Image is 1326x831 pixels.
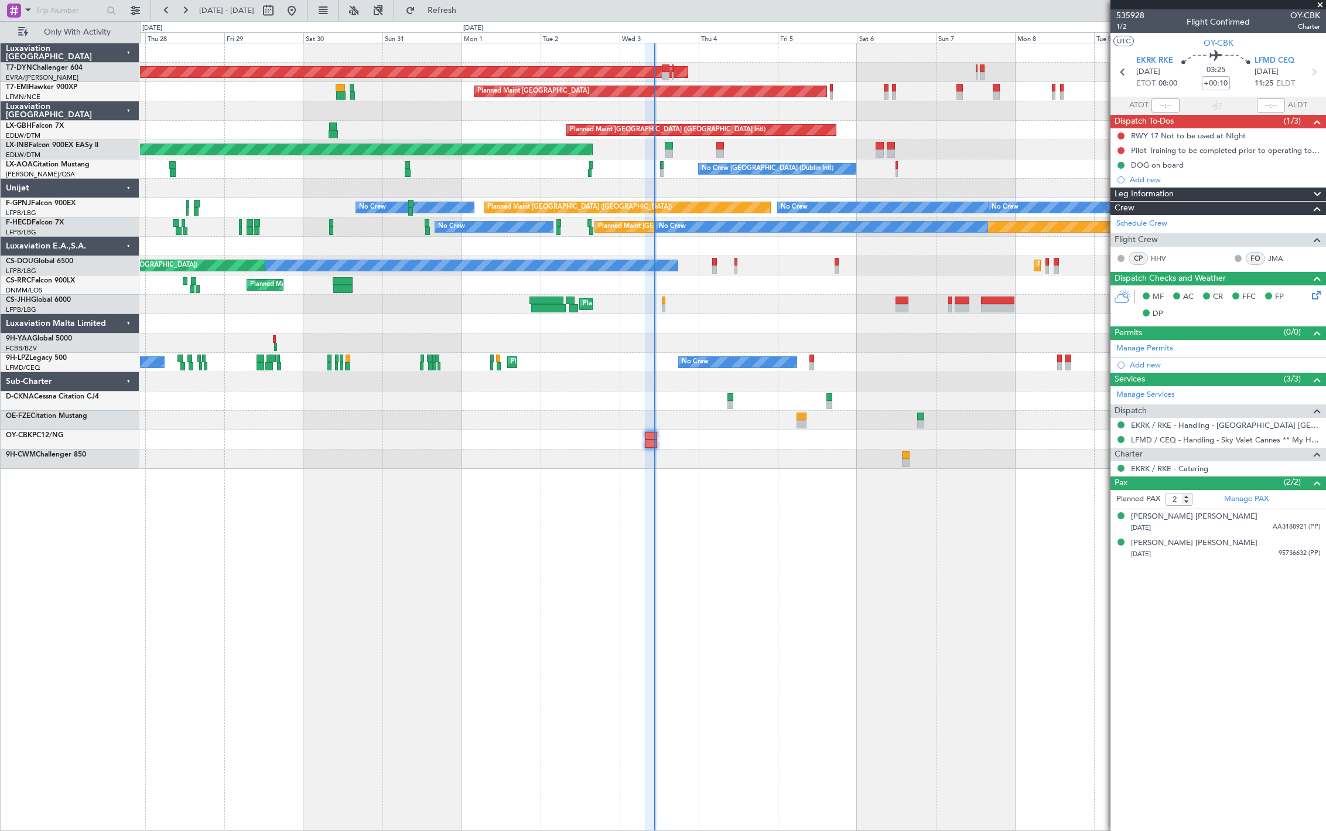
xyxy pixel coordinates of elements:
[1151,98,1180,113] input: --:--
[1136,66,1160,78] span: [DATE]
[6,305,36,314] a: LFPB/LBG
[1246,252,1265,265] div: FO
[1131,131,1246,141] div: RWY 17 Not to be used at NIght
[6,267,36,275] a: LFPB/LBG
[936,32,1015,43] div: Sun 7
[1136,78,1156,90] span: ETOT
[1284,115,1301,127] span: (1/3)
[6,355,67,362] a: 9H-LPZLegacy 500
[1131,420,1320,430] a: EKRK / RKE - Handling - [GEOGRAPHIC_DATA] [GEOGRAPHIC_DATA] EKRK / RKE
[6,393,99,400] a: D-CKNACessna Citation CJ4
[1255,66,1279,78] span: [DATE]
[1116,22,1144,32] span: 1/2
[699,32,778,43] div: Thu 4
[6,413,87,420] a: OE-FZECitation Mustang
[1204,37,1233,49] span: OY-CBK
[1290,9,1320,22] span: OY-CBK
[30,28,124,36] span: Only With Activity
[142,23,162,33] div: [DATE]
[1284,326,1301,338] span: (0/0)
[1207,64,1225,76] span: 03:25
[1116,343,1173,355] a: Manage Permits
[857,32,936,43] div: Sat 6
[6,393,34,400] span: D-CKNA
[199,5,254,16] span: [DATE] - [DATE]
[1153,308,1163,320] span: DP
[1131,537,1257,549] div: [PERSON_NAME] [PERSON_NAME]
[1037,257,1222,274] div: Planned Maint [GEOGRAPHIC_DATA] ([GEOGRAPHIC_DATA])
[583,295,767,313] div: Planned Maint [GEOGRAPHIC_DATA] ([GEOGRAPHIC_DATA])
[6,277,31,284] span: CS-RRC
[570,121,765,139] div: Planned Maint [GEOGRAPHIC_DATA] ([GEOGRAPHIC_DATA] Intl)
[6,200,31,207] span: F-GPNJ
[1131,511,1257,523] div: [PERSON_NAME] [PERSON_NAME]
[1094,32,1173,43] div: Tue 9
[1279,549,1320,558] span: 95736632 (PP)
[992,199,1019,216] div: No Crew
[6,219,32,226] span: F-HECD
[1131,550,1151,558] span: [DATE]
[6,258,33,265] span: CS-DOU
[6,432,32,439] span: OY-CBK
[6,363,40,372] a: LFMD/CEQ
[6,142,98,149] a: LX-INBFalcon 900EX EASy II
[6,209,36,217] a: LFPB/LBG
[418,6,467,15] span: Refresh
[6,84,77,91] a: T7-EMIHawker 900XP
[13,23,127,42] button: Only With Activity
[1131,145,1320,155] div: Pilot Training to be completed prior to operating to LFMD
[1116,9,1144,22] span: 535928
[6,413,30,420] span: OE-FZE
[6,335,72,342] a: 9H-YAAGlobal 5000
[702,160,833,178] div: No Crew [GEOGRAPHIC_DATA] (Dublin Intl)
[620,32,699,43] div: Wed 3
[1131,160,1184,170] div: DOG on board
[6,161,33,168] span: LX-AOA
[1129,100,1149,111] span: ATOT
[6,258,73,265] a: CS-DOUGlobal 6500
[6,219,64,226] a: F-HECDFalcon 7X
[6,93,40,101] a: LFMN/NCE
[36,2,103,19] input: Trip Number
[6,73,78,82] a: EVRA/[PERSON_NAME]
[1130,360,1320,370] div: Add new
[438,218,465,236] div: No Crew
[6,151,40,159] a: EDLW/DTM
[1275,291,1284,303] span: FP
[1288,100,1307,111] span: ALDT
[1115,272,1226,285] span: Dispatch Checks and Weather
[1116,389,1175,401] a: Manage Services
[1113,36,1134,46] button: UTC
[1115,404,1147,418] span: Dispatch
[1276,78,1295,90] span: ELDT
[1131,523,1151,532] span: [DATE]
[1268,253,1294,264] a: JMA
[1015,32,1094,43] div: Mon 8
[1115,115,1174,128] span: Dispatch To-Dos
[1131,464,1208,474] a: EKRK / RKE - Catering
[6,131,40,140] a: EDLW/DTM
[382,32,462,43] div: Sun 31
[359,199,386,216] div: No Crew
[6,161,90,168] a: LX-AOACitation Mustang
[6,451,86,458] a: 9H-CWMChallenger 850
[659,218,686,236] div: No Crew
[6,344,37,353] a: FCBB/BZV
[6,335,32,342] span: 9H-YAA
[6,122,32,130] span: LX-GBH
[1129,252,1148,265] div: CP
[400,1,470,20] button: Refresh
[1115,448,1143,461] span: Charter
[6,64,32,71] span: T7-DYN
[1116,493,1160,505] label: Planned PAX
[1115,188,1174,201] span: Leg Information
[1284,373,1301,385] span: (3/3)
[1131,435,1320,445] a: LFMD / CEQ - Handling - Sky Valet Cannes ** My Handling**LFMD / CEQ
[6,228,36,237] a: LFPB/LBG
[1255,78,1273,90] span: 11:25
[1290,22,1320,32] span: Charter
[1130,175,1320,185] div: Add new
[6,142,29,149] span: LX-INB
[1255,55,1294,67] span: LFMD CEQ
[6,355,29,362] span: 9H-LPZ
